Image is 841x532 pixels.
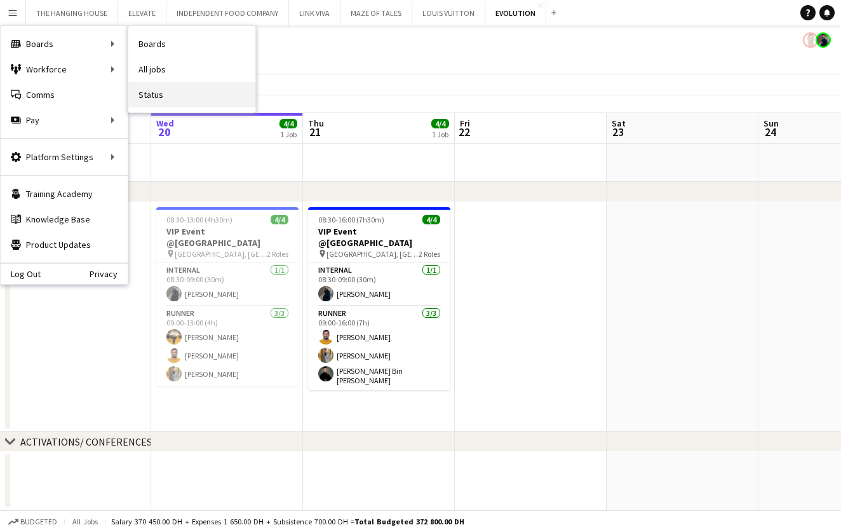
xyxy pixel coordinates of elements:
span: All jobs [70,517,100,526]
span: Fri [460,118,470,129]
div: Workforce [1,57,128,82]
div: Boards [1,31,128,57]
app-card-role: Internal1/108:30-09:00 (30m)[PERSON_NAME] [156,263,299,306]
div: Pay [1,107,128,133]
button: Budgeted [6,515,59,529]
span: 23 [610,125,626,139]
button: EVOLUTION [485,1,546,25]
h3: VIP Event @[GEOGRAPHIC_DATA] [308,226,450,249]
a: Status [128,82,255,107]
a: Log Out [1,269,41,279]
span: Thu [308,118,324,129]
app-user-avatar: David O Connor [803,32,818,48]
div: Salary 370 450.00 DH + Expenses 1 650.00 DH + Subsistence 700.00 DH = [111,517,464,526]
button: INDEPENDENT FOOD COMPANY [166,1,289,25]
span: 4/4 [431,119,449,128]
button: LINK VIVA [289,1,340,25]
a: Privacy [90,269,128,279]
app-user-avatar: Mohamed Arafa [816,32,831,48]
span: 4/4 [279,119,297,128]
span: 08:30-16:00 (7h30m) [318,215,384,224]
app-card-role: Internal1/108:30-09:00 (30m)[PERSON_NAME] [308,263,450,306]
span: 2 Roles [419,249,440,259]
button: THE HANGING HOUSE [26,1,118,25]
span: Total Budgeted 372 800.00 DH [354,517,464,526]
span: Budgeted [20,517,57,526]
a: Training Academy [1,181,128,207]
div: 1 Job [280,130,297,139]
app-job-card: 08:30-16:00 (7h30m)4/4VIP Event @[GEOGRAPHIC_DATA] [GEOGRAPHIC_DATA], [GEOGRAPHIC_DATA]2 RolesInt... [308,207,450,390]
button: MAZE OF TALES [340,1,412,25]
div: 1 Job [432,130,448,139]
span: Sun [764,118,779,129]
a: Comms [1,82,128,107]
span: Wed [156,118,174,129]
span: 21 [306,125,324,139]
span: 20 [154,125,174,139]
span: [GEOGRAPHIC_DATA], [GEOGRAPHIC_DATA] [326,249,419,259]
button: ELEVATE [118,1,166,25]
button: LOUIS VUITTON [412,1,485,25]
h3: VIP Event @[GEOGRAPHIC_DATA] [156,226,299,249]
a: Knowledge Base [1,207,128,232]
a: All jobs [128,57,255,82]
app-card-role: Runner3/309:00-16:00 (7h)[PERSON_NAME][PERSON_NAME][PERSON_NAME] Bin [PERSON_NAME] [308,306,450,390]
div: Platform Settings [1,144,128,170]
div: ACTIVATIONS/ CONFERENCES [20,435,152,448]
span: 4/4 [271,215,288,224]
span: 22 [458,125,470,139]
span: 08:30-13:00 (4h30m) [166,215,232,224]
span: Sat [612,118,626,129]
a: Product Updates [1,232,128,257]
a: Boards [128,31,255,57]
span: 2 Roles [267,249,288,259]
app-job-card: 08:30-13:00 (4h30m)4/4VIP Event @[GEOGRAPHIC_DATA] [GEOGRAPHIC_DATA], [GEOGRAPHIC_DATA]2 RolesInt... [156,207,299,386]
span: [GEOGRAPHIC_DATA], [GEOGRAPHIC_DATA] [175,249,267,259]
span: 24 [762,125,779,139]
span: 4/4 [422,215,440,224]
app-card-role: Runner3/309:00-13:00 (4h)[PERSON_NAME][PERSON_NAME][PERSON_NAME] [156,306,299,386]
